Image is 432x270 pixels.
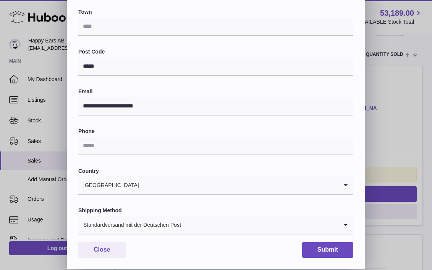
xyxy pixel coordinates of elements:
[78,216,353,234] div: Search for option
[78,168,353,175] label: Country
[78,207,353,214] label: Shipping Method
[139,176,338,194] input: Search for option
[181,216,338,234] input: Search for option
[78,242,126,258] button: Close
[78,176,139,194] span: [GEOGRAPHIC_DATA]
[78,176,353,195] div: Search for option
[78,8,353,16] label: Town
[78,128,353,135] label: Phone
[78,48,353,55] label: Post Code
[78,216,181,234] span: Standardversand mit der Deutschen Post
[302,242,353,258] button: Submit
[78,88,353,95] label: Email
